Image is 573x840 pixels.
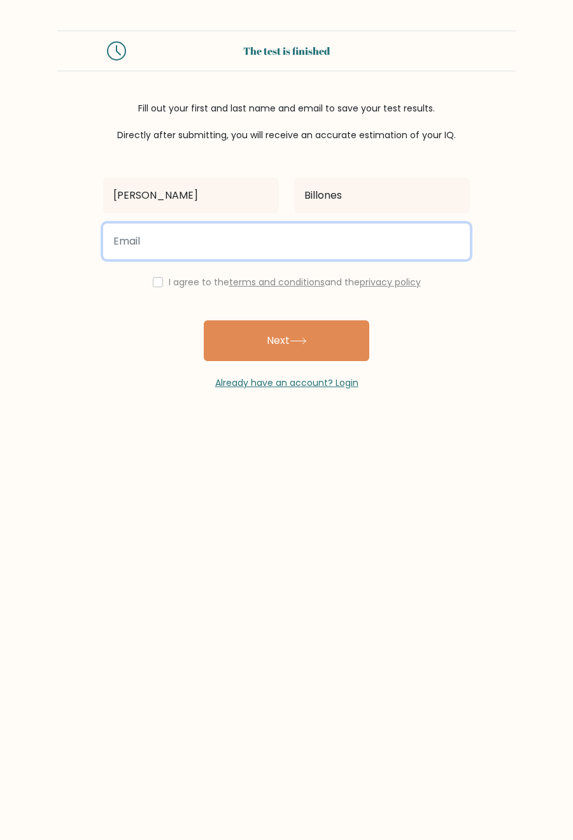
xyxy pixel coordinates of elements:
[169,276,421,288] label: I agree to the and the
[57,102,516,142] div: Fill out your first and last name and email to save your test results. Directly after submitting,...
[103,224,470,259] input: Email
[215,376,358,389] a: Already have an account? Login
[204,320,369,361] button: Next
[141,43,432,59] div: The test is finished
[360,276,421,288] a: privacy policy
[294,178,470,213] input: Last name
[229,276,325,288] a: terms and conditions
[103,178,279,213] input: First name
